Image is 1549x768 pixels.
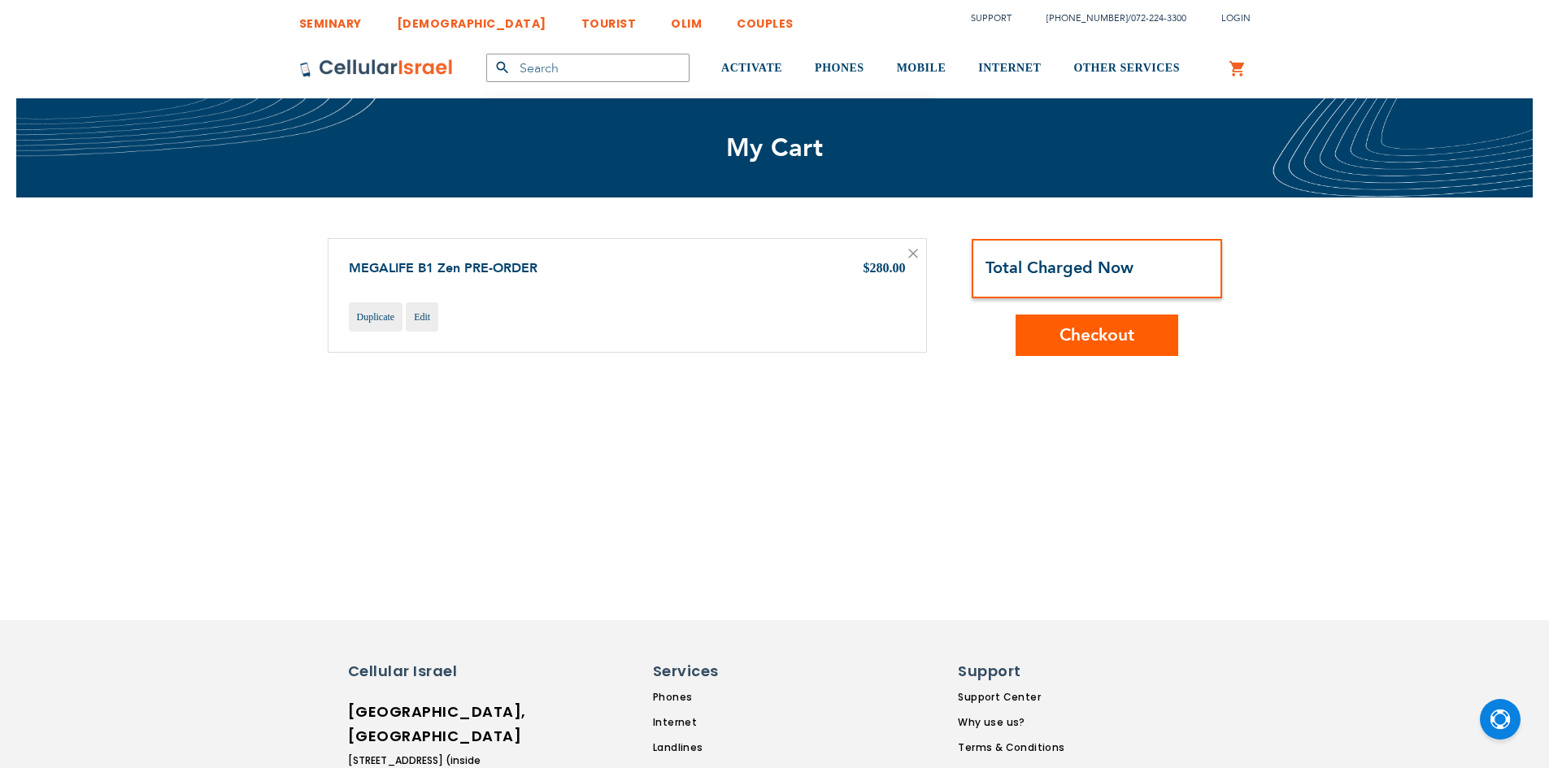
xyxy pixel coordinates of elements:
a: [DEMOGRAPHIC_DATA] [397,4,546,34]
span: ACTIVATE [721,62,782,74]
a: MEGALIFE B1 Zen PRE-ORDER [349,259,537,277]
span: OTHER SERVICES [1073,62,1180,74]
span: Duplicate [357,311,395,323]
a: Internet [653,715,801,730]
li: / [1030,7,1186,30]
button: Checkout [1016,315,1178,356]
a: OLIM [671,4,702,34]
a: Duplicate [349,302,403,332]
a: MOBILE [897,38,946,99]
span: My Cart [726,131,824,165]
a: Support [971,12,1012,24]
strong: Total Charged Now [986,257,1133,279]
span: PHONES [815,62,864,74]
span: Checkout [1059,323,1134,347]
a: SEMINARY [299,4,362,34]
a: TOURIST [581,4,637,34]
a: PHONES [815,38,864,99]
span: Edit [414,311,430,323]
span: MOBILE [897,62,946,74]
a: Landlines [653,740,801,755]
a: Terms & Conditions [958,740,1064,755]
span: INTERNET [978,62,1041,74]
a: Support Center [958,690,1064,705]
h6: [GEOGRAPHIC_DATA], [GEOGRAPHIC_DATA] [348,700,486,748]
a: Why use us? [958,715,1064,730]
a: COUPLES [737,4,794,34]
h6: Cellular Israel [348,661,486,682]
h6: Services [653,661,791,682]
a: ACTIVATE [721,38,782,99]
input: Search [486,54,690,82]
a: INTERNET [978,38,1041,99]
a: Edit [406,302,438,332]
img: Cellular Israel Logo [299,59,454,78]
a: OTHER SERVICES [1073,38,1180,99]
a: [PHONE_NUMBER] [1046,12,1128,24]
span: $280.00 [864,261,906,275]
a: 072-224-3300 [1131,12,1186,24]
a: Phones [653,690,801,705]
h6: Support [958,661,1055,682]
span: Login [1221,12,1251,24]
